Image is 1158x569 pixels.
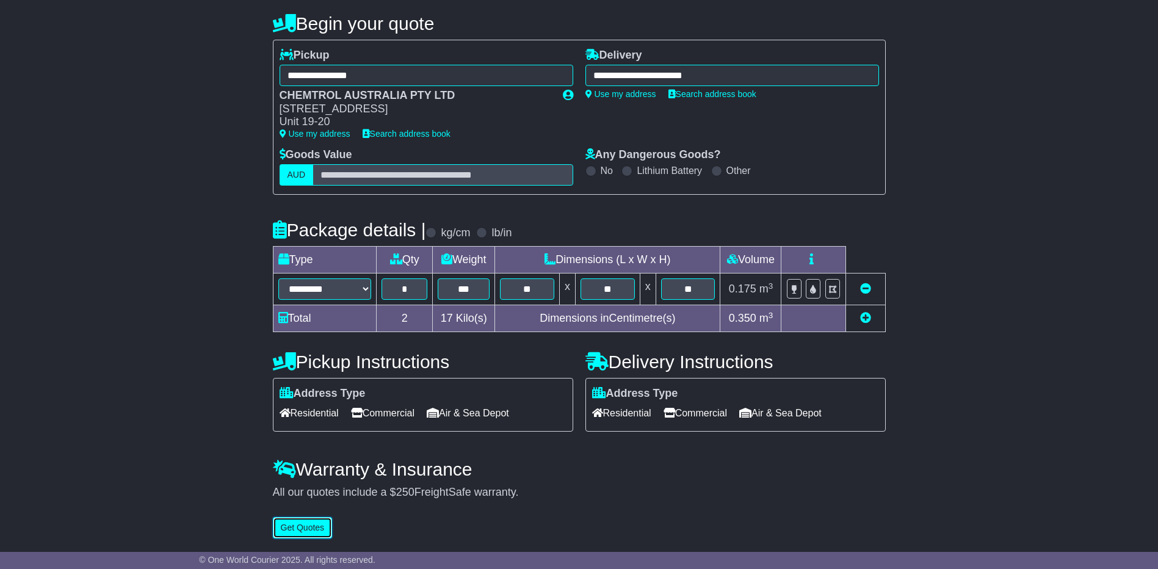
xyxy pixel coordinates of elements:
[433,305,495,332] td: Kilo(s)
[759,283,773,295] span: m
[351,404,414,422] span: Commercial
[273,305,377,332] td: Total
[280,164,314,186] label: AUD
[860,283,871,295] a: Remove this item
[729,312,756,324] span: 0.350
[664,404,727,422] span: Commercial
[491,227,512,240] label: lb/in
[739,404,822,422] span: Air & Sea Depot
[560,274,576,305] td: x
[441,227,470,240] label: kg/cm
[495,247,720,274] td: Dimensions (L x W x H)
[273,220,426,240] h4: Package details |
[720,247,781,274] td: Volume
[640,274,656,305] td: x
[280,115,551,129] div: Unit 19-20
[199,555,375,565] span: © One World Courier 2025. All rights reserved.
[441,312,453,324] span: 17
[759,312,773,324] span: m
[585,89,656,99] a: Use my address
[585,148,721,162] label: Any Dangerous Goods?
[280,49,330,62] label: Pickup
[273,459,886,479] h4: Warranty & Insurance
[585,49,642,62] label: Delivery
[427,404,509,422] span: Air & Sea Depot
[280,103,551,116] div: [STREET_ADDRESS]
[769,281,773,291] sup: 3
[668,89,756,99] a: Search address book
[273,486,886,499] div: All our quotes include a $ FreightSafe warranty.
[860,312,871,324] a: Add new item
[377,305,433,332] td: 2
[601,165,613,176] label: No
[273,517,333,538] button: Get Quotes
[273,247,377,274] td: Type
[280,404,339,422] span: Residential
[280,129,350,139] a: Use my address
[769,311,773,320] sup: 3
[637,165,702,176] label: Lithium Battery
[592,387,678,400] label: Address Type
[280,387,366,400] label: Address Type
[377,247,433,274] td: Qty
[280,148,352,162] label: Goods Value
[726,165,751,176] label: Other
[396,486,414,498] span: 250
[363,129,451,139] a: Search address book
[592,404,651,422] span: Residential
[273,13,886,34] h4: Begin your quote
[433,247,495,274] td: Weight
[273,352,573,372] h4: Pickup Instructions
[729,283,756,295] span: 0.175
[585,352,886,372] h4: Delivery Instructions
[280,89,551,103] div: CHEMTROL AUSTRALIA PTY LTD
[495,305,720,332] td: Dimensions in Centimetre(s)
